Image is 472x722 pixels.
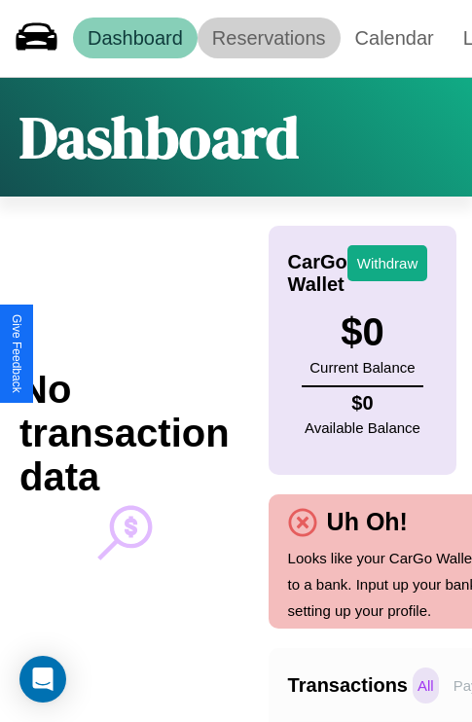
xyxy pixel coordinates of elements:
[288,251,347,296] h4: CarGo Wallet
[19,97,299,177] h1: Dashboard
[309,310,415,354] h3: $ 0
[198,18,341,58] a: Reservations
[341,18,449,58] a: Calendar
[19,368,230,499] h2: No transaction data
[305,415,420,441] p: Available Balance
[73,18,198,58] a: Dashboard
[19,656,66,703] div: Open Intercom Messenger
[288,674,408,697] h4: Transactions
[10,314,23,393] div: Give Feedback
[413,668,439,704] p: All
[305,392,420,415] h4: $ 0
[309,354,415,380] p: Current Balance
[317,508,418,536] h4: Uh Oh!
[347,245,428,281] button: Withdraw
